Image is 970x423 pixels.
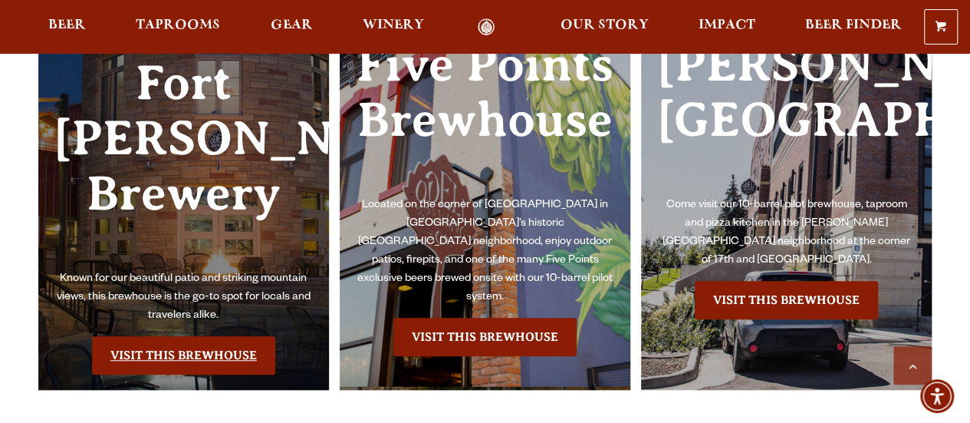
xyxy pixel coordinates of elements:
[393,318,577,356] a: Visit the Five Points Brewhouse
[353,18,434,36] a: Winery
[795,18,912,36] a: Beer Finder
[363,19,424,31] span: Winery
[54,270,314,326] p: Known for our beautiful patio and striking mountain views, this brewhouse is the go-to spot for l...
[54,55,314,271] h3: Fort [PERSON_NAME] Brewery
[805,19,902,31] span: Beer Finder
[261,18,323,36] a: Gear
[92,336,275,375] a: Visit the Fort Collin's Brewery & Taproom
[656,37,916,197] h3: [PERSON_NAME][GEOGRAPHIC_DATA]
[136,19,220,31] span: Taprooms
[38,18,96,36] a: Beer
[656,197,916,270] p: Come visit our 10-barrel pilot brewhouse, taproom and pizza kitchen in the [PERSON_NAME][GEOGRAPH...
[893,346,932,385] a: Scroll to top
[458,18,515,36] a: Odell Home
[48,19,86,31] span: Beer
[355,197,615,307] p: Located on the corner of [GEOGRAPHIC_DATA] in [GEOGRAPHIC_DATA]’s historic [GEOGRAPHIC_DATA] neig...
[689,18,765,36] a: Impact
[699,19,755,31] span: Impact
[695,281,878,319] a: Visit the Sloan’s Lake Brewhouse
[355,37,615,197] h3: Five Points Brewhouse
[551,18,659,36] a: Our Story
[271,19,313,31] span: Gear
[920,379,954,413] div: Accessibility Menu
[126,18,230,36] a: Taprooms
[561,19,649,31] span: Our Story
